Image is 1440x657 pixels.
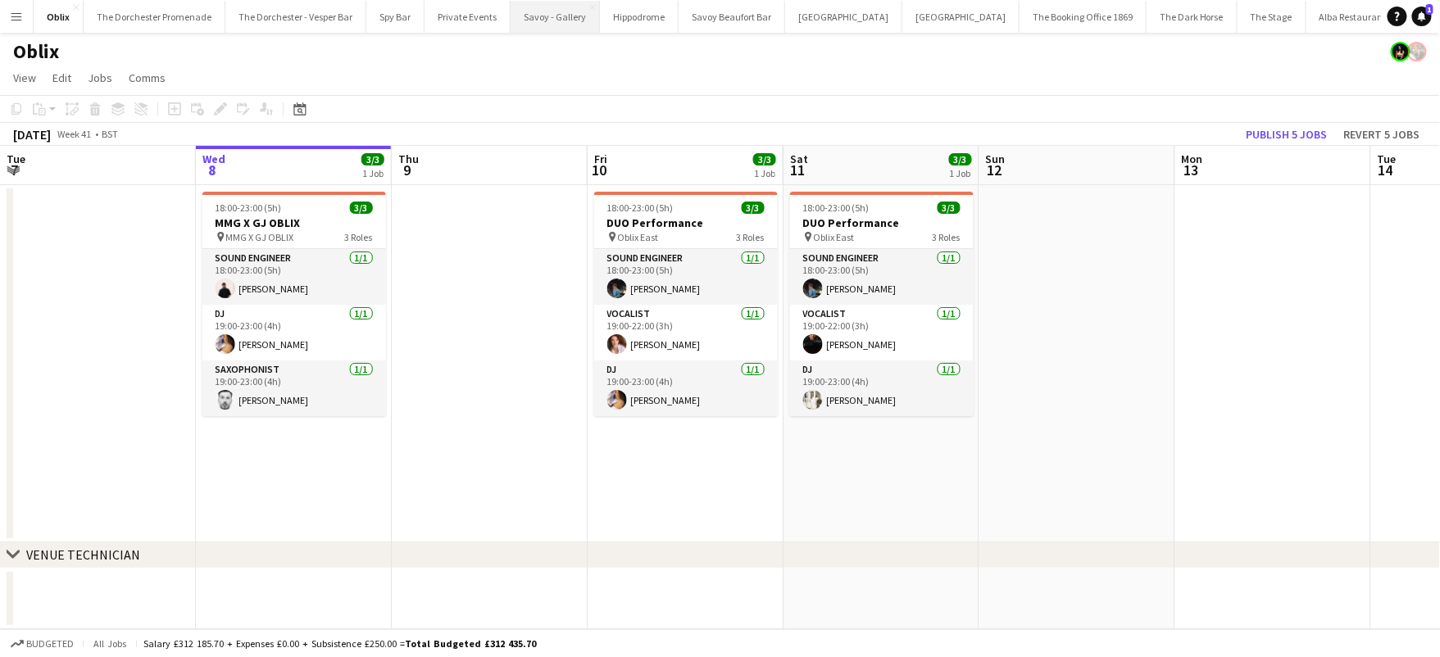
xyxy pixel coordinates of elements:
[1391,42,1410,61] app-user-avatar: Helena Debono
[202,249,386,305] app-card-role: Sound Engineer1/118:00-23:00 (5h)[PERSON_NAME]
[7,152,25,166] span: Tue
[1240,124,1334,145] button: Publish 5 jobs
[1238,1,1306,33] button: The Stage
[785,1,902,33] button: [GEOGRAPHIC_DATA]
[742,202,765,214] span: 3/3
[102,128,118,140] div: BST
[46,67,78,88] a: Edit
[933,231,961,243] span: 3 Roles
[202,305,386,360] app-card-role: DJ1/119:00-23:00 (4h)[PERSON_NAME]
[345,231,373,243] span: 3 Roles
[1338,124,1427,145] button: Revert 5 jobs
[902,1,1020,33] button: [GEOGRAPHIC_DATA]
[986,152,1006,166] span: Sun
[803,202,870,214] span: 18:00-23:00 (5h)
[84,1,225,33] button: The Dorchester Promenade
[1426,4,1433,15] span: 1
[938,202,961,214] span: 3/3
[790,215,974,230] h3: DUO Performance
[7,67,43,88] a: View
[200,161,225,179] span: 8
[607,202,674,214] span: 18:00-23:00 (5h)
[202,215,386,230] h3: MMG X GJ OBLIX
[814,231,855,243] span: Oblix East
[13,70,36,85] span: View
[405,637,536,650] span: Total Budgeted £312 435.70
[790,152,808,166] span: Sat
[396,161,419,179] span: 9
[88,70,112,85] span: Jobs
[202,152,225,166] span: Wed
[983,161,1006,179] span: 12
[54,128,95,140] span: Week 41
[143,637,536,650] div: Salary £312 185.70 + Expenses £0.00 + Subsistence £250.00 =
[90,637,129,650] span: All jobs
[361,153,384,165] span: 3/3
[594,249,778,305] app-card-role: Sound Engineer1/118:00-23:00 (5h)[PERSON_NAME]
[790,249,974,305] app-card-role: Sound Engineer1/118:00-23:00 (5h)[PERSON_NAME]
[594,360,778,416] app-card-role: DJ1/119:00-23:00 (4h)[PERSON_NAME]
[600,1,679,33] button: Hippodrome
[1378,152,1397,166] span: Tue
[4,161,25,179] span: 7
[226,231,294,243] span: MMG X GJ OBLIX
[26,638,74,650] span: Budgeted
[122,67,172,88] a: Comms
[8,635,76,653] button: Budgeted
[753,153,776,165] span: 3/3
[679,1,785,33] button: Savoy Beaufort Bar
[34,1,84,33] button: Oblix
[737,231,765,243] span: 3 Roles
[1147,1,1238,33] button: The Dark Horse
[790,360,974,416] app-card-role: DJ1/119:00-23:00 (4h)[PERSON_NAME]
[594,152,607,166] span: Fri
[788,161,808,179] span: 11
[366,1,425,33] button: Spy Bar
[216,202,282,214] span: 18:00-23:00 (5h)
[594,192,778,416] app-job-card: 18:00-23:00 (5h)3/3DUO Performance Oblix East3 RolesSound Engineer1/118:00-23:00 (5h)[PERSON_NAME...
[350,202,373,214] span: 3/3
[1020,1,1147,33] button: The Booking Office 1869
[1182,152,1203,166] span: Mon
[592,161,607,179] span: 10
[790,192,974,416] app-job-card: 18:00-23:00 (5h)3/3DUO Performance Oblix East3 RolesSound Engineer1/118:00-23:00 (5h)[PERSON_NAME...
[511,1,600,33] button: Savoy - Gallery
[594,215,778,230] h3: DUO Performance
[950,167,971,179] div: 1 Job
[225,1,366,33] button: The Dorchester - Vesper Bar
[618,231,659,243] span: Oblix East
[1412,7,1432,26] a: 1
[1306,1,1401,33] button: Alba Restaurant
[202,192,386,416] app-job-card: 18:00-23:00 (5h)3/3MMG X GJ OBLIX MMG X GJ OBLIX3 RolesSound Engineer1/118:00-23:00 (5h)[PERSON_N...
[81,67,119,88] a: Jobs
[26,546,140,563] div: VENUE TECHNICIAN
[594,305,778,360] app-card-role: Vocalist1/119:00-22:00 (3h)[PERSON_NAME]
[754,167,775,179] div: 1 Job
[1179,161,1203,179] span: 13
[1375,161,1397,179] span: 14
[129,70,166,85] span: Comms
[52,70,71,85] span: Edit
[790,305,974,360] app-card-role: Vocalist1/119:00-22:00 (3h)[PERSON_NAME]
[1407,42,1427,61] app-user-avatar: Rosie Skuse
[425,1,511,33] button: Private Events
[398,152,419,166] span: Thu
[13,39,59,64] h1: Oblix
[202,360,386,416] app-card-role: Saxophonist1/119:00-23:00 (4h)[PERSON_NAME]
[13,126,51,143] div: [DATE]
[362,167,384,179] div: 1 Job
[949,153,972,165] span: 3/3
